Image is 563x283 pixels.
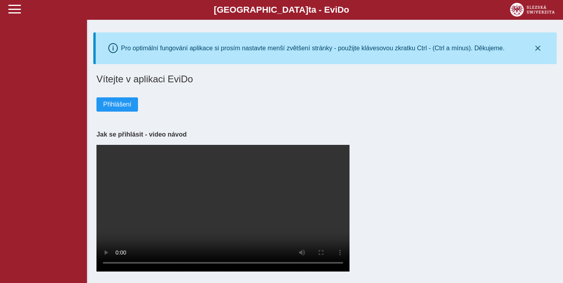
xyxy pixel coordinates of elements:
[96,131,554,138] h3: Jak se přihlásit - video návod
[344,5,350,15] span: o
[96,145,350,272] video: Your browser does not support the video tag.
[103,101,131,108] span: Přihlášení
[24,5,539,15] b: [GEOGRAPHIC_DATA] a - Evi
[96,97,138,112] button: Přihlášení
[510,3,555,17] img: logo_web_su.png
[308,5,311,15] span: t
[337,5,344,15] span: D
[121,45,504,52] div: Pro optimální fungování aplikace si prosím nastavte menší zvětšení stránky - použijte klávesovou ...
[96,74,554,85] h1: Vítejte v aplikaci EviDo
